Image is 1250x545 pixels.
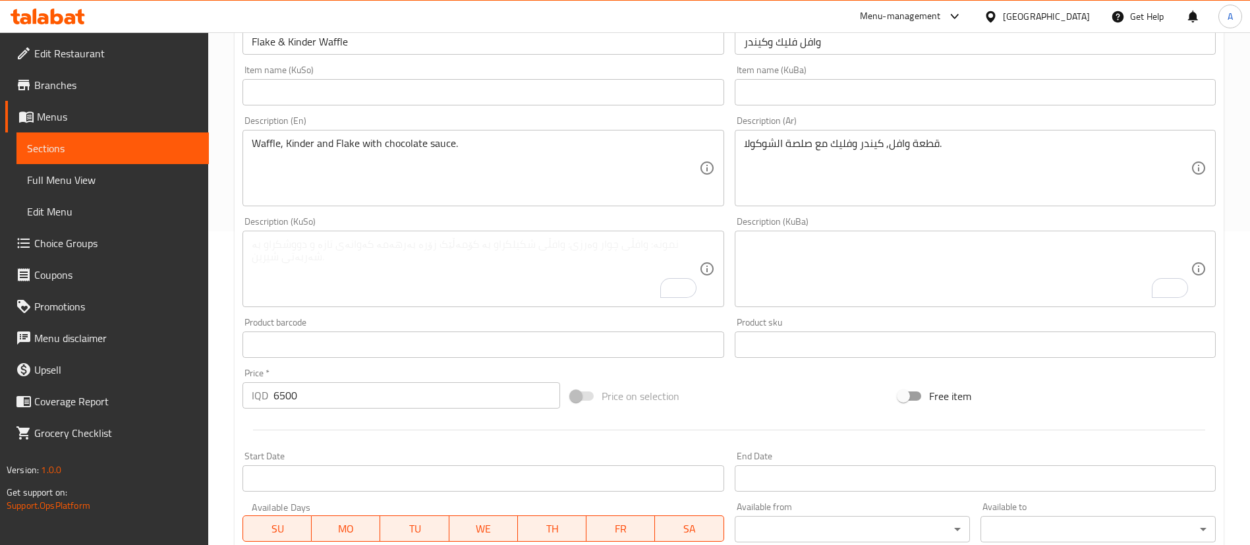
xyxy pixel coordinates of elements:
[34,393,198,409] span: Coverage Report
[5,322,209,354] a: Menu disclaimer
[34,299,198,314] span: Promotions
[5,69,209,101] a: Branches
[27,172,198,188] span: Full Menu View
[735,28,1216,55] input: Enter name Ar
[602,388,679,404] span: Price on selection
[34,45,198,61] span: Edit Restaurant
[5,386,209,417] a: Coverage Report
[586,515,655,542] button: FR
[660,519,718,538] span: SA
[27,140,198,156] span: Sections
[7,461,39,478] span: Version:
[1003,9,1090,24] div: [GEOGRAPHIC_DATA]
[34,77,198,93] span: Branches
[242,28,724,55] input: Enter name En
[5,227,209,259] a: Choice Groups
[380,515,449,542] button: TU
[929,388,971,404] span: Free item
[273,382,560,409] input: Please enter price
[5,38,209,69] a: Edit Restaurant
[242,331,724,358] input: Please enter product barcode
[252,137,698,200] textarea: Waffle, Kinder and Flake with chocolate sauce.
[523,519,581,538] span: TH
[252,238,698,301] textarea: To enrich screen reader interactions, please activate Accessibility in Grammarly extension settings
[242,79,724,105] input: Enter name KuSo
[248,519,306,538] span: SU
[655,515,724,542] button: SA
[27,204,198,219] span: Edit Menu
[735,79,1216,105] input: Enter name KuBa
[317,519,375,538] span: MO
[518,515,586,542] button: TH
[980,516,1216,542] div: ​
[455,519,513,538] span: WE
[312,515,380,542] button: MO
[7,497,90,514] a: Support.OpsPlatform
[34,267,198,283] span: Coupons
[5,101,209,132] a: Menus
[385,519,443,538] span: TU
[592,519,650,538] span: FR
[34,362,198,378] span: Upsell
[34,425,198,441] span: Grocery Checklist
[735,331,1216,358] input: Please enter product sku
[5,354,209,386] a: Upsell
[7,484,67,501] span: Get support on:
[735,516,970,542] div: ​
[5,417,209,449] a: Grocery Checklist
[16,132,209,164] a: Sections
[860,9,941,24] div: Menu-management
[744,137,1191,200] textarea: قطعة وافل, كيندر وفليك مع صلصة الشوكولا.
[41,461,61,478] span: 1.0.0
[744,238,1191,301] textarea: To enrich screen reader interactions, please activate Accessibility in Grammarly extension settings
[449,515,518,542] button: WE
[37,109,198,125] span: Menus
[252,387,268,403] p: IQD
[16,196,209,227] a: Edit Menu
[34,330,198,346] span: Menu disclaimer
[5,291,209,322] a: Promotions
[242,515,312,542] button: SU
[34,235,198,251] span: Choice Groups
[5,259,209,291] a: Coupons
[1228,9,1233,24] span: A
[16,164,209,196] a: Full Menu View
